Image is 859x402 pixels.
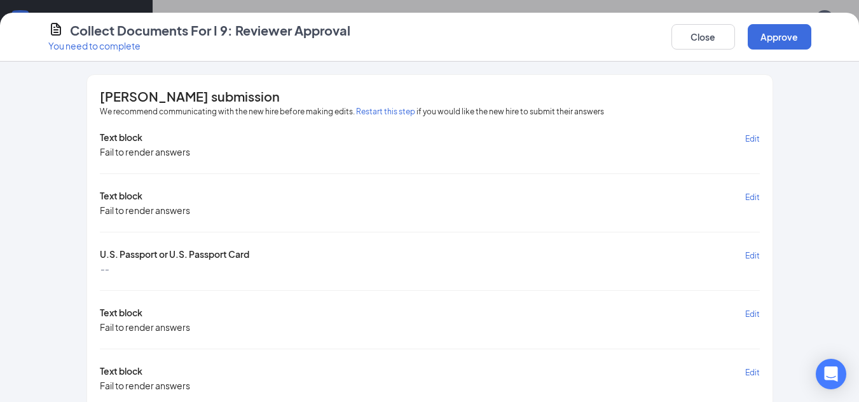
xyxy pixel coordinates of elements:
[100,262,109,275] span: --
[745,309,760,319] span: Edit
[100,204,190,217] div: Fail to render answers
[745,368,760,377] span: Edit
[100,379,190,392] div: Fail to render answers
[100,306,142,321] span: Text block
[100,131,142,145] span: Text block
[671,24,735,50] button: Close
[100,248,249,262] span: U.S. Passport or U.S. Passport Card
[745,189,760,204] button: Edit
[100,321,190,333] div: Fail to render answers
[745,134,760,144] span: Edit
[748,24,811,50] button: Approve
[100,105,604,118] span: We recommend communicating with the new hire before making edits. if you would like the new hire ...
[745,365,760,379] button: Edit
[816,359,846,389] div: Open Intercom Messenger
[48,39,350,52] p: You need to complete
[48,22,64,37] svg: CustomFormIcon
[745,306,760,321] button: Edit
[100,189,142,204] span: Text block
[745,248,760,262] button: Edit
[745,251,760,260] span: Edit
[100,365,142,379] span: Text block
[100,145,190,158] div: Fail to render answers
[70,22,350,39] h4: Collect Documents For I 9: Reviewer Approval
[356,105,415,118] button: Restart this step
[745,131,760,145] button: Edit
[100,90,280,103] span: [PERSON_NAME] submission
[745,192,760,202] span: Edit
